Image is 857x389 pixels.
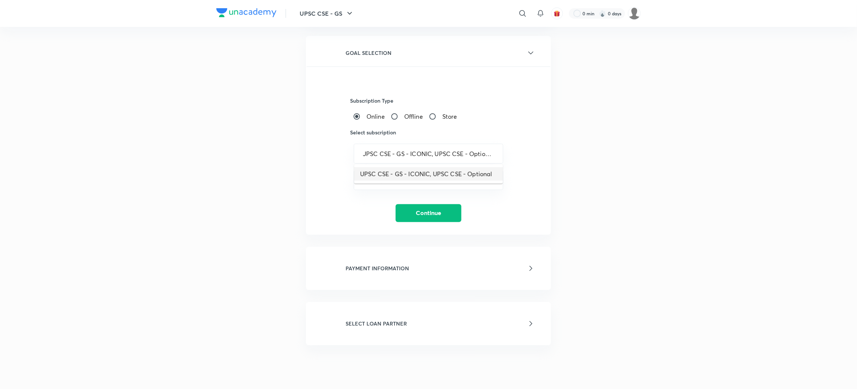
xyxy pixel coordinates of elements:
img: Company Logo [216,8,276,17]
h6: GOAL SELECTION [346,49,392,57]
button: Continue [396,204,461,222]
button: avatar [551,7,563,19]
span: Offline [404,112,423,121]
img: avatar [554,10,560,17]
button: UPSC CSE - GS [295,6,359,21]
h6: Subscription Type [350,97,507,105]
h6: Select subscription [350,128,507,136]
a: Company Logo [216,8,276,19]
img: Pranesh [628,7,641,20]
span: Store [442,112,457,121]
h6: PAYMENT INFORMATION [346,264,409,272]
h6: SELECT LOAN PARTNER [346,320,407,327]
span: Online [366,112,385,121]
img: streak [599,10,606,17]
input: Goal Name [363,150,494,157]
button: Close [499,153,500,154]
li: UPSC CSE - GS - ICONIC, UPSC CSE - Optional [354,167,503,181]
